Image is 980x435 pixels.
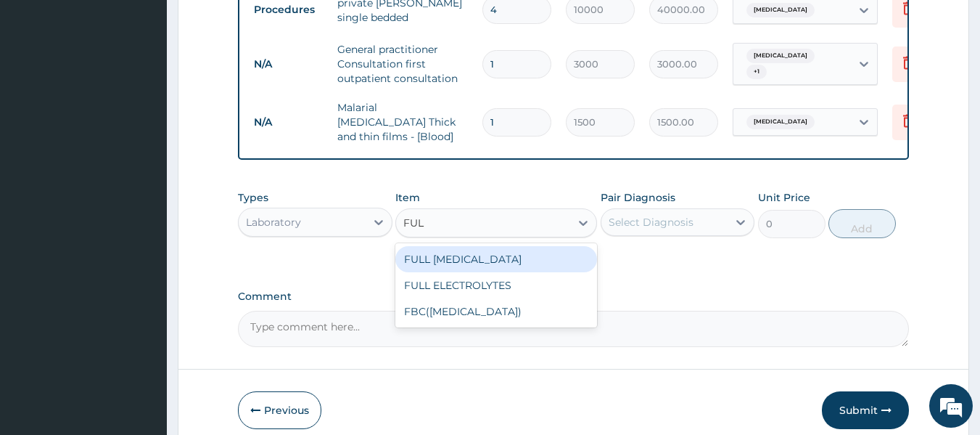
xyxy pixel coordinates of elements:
div: Minimize live chat window [238,7,273,42]
button: Add [828,209,896,238]
span: [MEDICAL_DATA] [746,49,815,63]
td: N/A [247,51,330,78]
textarea: Type your message and hit 'Enter' [7,285,276,336]
div: FBC([MEDICAL_DATA]) [395,298,597,325]
label: Types [238,192,268,204]
div: Select Diagnosis [609,215,693,229]
div: FULL ELECTROLYTES [395,272,597,298]
label: Comment [238,290,910,303]
td: N/A [247,109,330,136]
span: + 1 [746,65,767,79]
td: Malarial [MEDICAL_DATA] Thick and thin films - [Blood] [330,93,475,151]
div: Chat with us now [75,81,244,100]
label: Pair Diagnosis [601,190,675,205]
span: [MEDICAL_DATA] [746,115,815,129]
label: Unit Price [758,190,810,205]
img: d_794563401_company_1708531726252_794563401 [27,73,59,109]
button: Previous [238,391,321,429]
div: Laboratory [246,215,301,229]
span: [MEDICAL_DATA] [746,3,815,17]
span: We're online! [84,127,200,274]
label: Item [395,190,420,205]
div: FULL [MEDICAL_DATA] [395,246,597,272]
td: General practitioner Consultation first outpatient consultation [330,35,475,93]
button: Submit [822,391,909,429]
